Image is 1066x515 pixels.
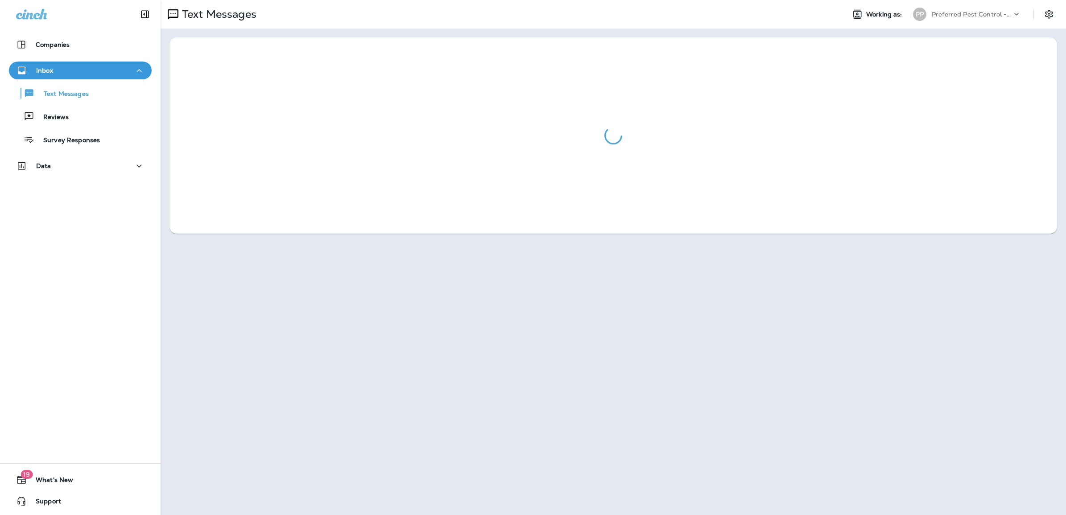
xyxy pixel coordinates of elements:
[9,471,152,489] button: 19What's New
[34,136,100,145] p: Survey Responses
[9,36,152,54] button: Companies
[132,5,157,23] button: Collapse Sidebar
[932,11,1012,18] p: Preferred Pest Control - Palmetto
[35,90,89,99] p: Text Messages
[27,498,61,508] span: Support
[9,62,152,79] button: Inbox
[913,8,926,21] div: PP
[9,107,152,126] button: Reviews
[34,113,69,122] p: Reviews
[36,162,51,169] p: Data
[9,157,152,175] button: Data
[9,84,152,103] button: Text Messages
[9,130,152,149] button: Survey Responses
[36,67,53,74] p: Inbox
[1041,6,1057,22] button: Settings
[866,11,904,18] span: Working as:
[27,476,73,487] span: What's New
[21,470,33,479] span: 19
[178,8,256,21] p: Text Messages
[9,492,152,510] button: Support
[36,41,70,48] p: Companies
